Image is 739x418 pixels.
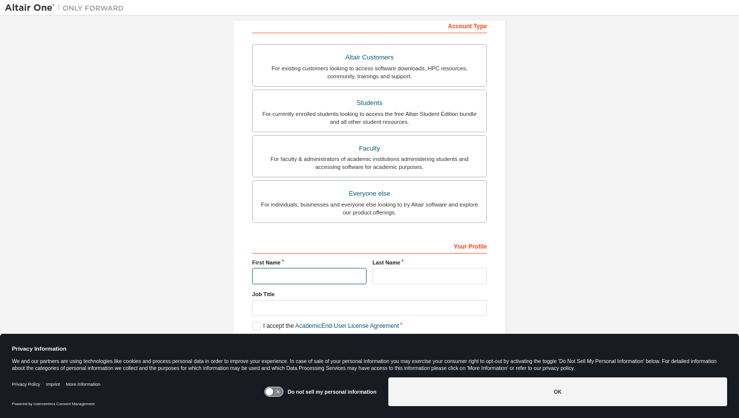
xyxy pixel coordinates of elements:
[252,290,487,298] label: Job Title
[295,322,399,329] a: Academic End-User License Agreement
[372,259,487,266] label: Last Name
[259,96,480,110] div: Students
[259,142,480,156] div: Faculty
[252,238,487,254] div: Your Profile
[252,259,367,266] label: First Name
[259,51,480,64] div: Altair Customers
[252,17,487,33] div: Account Type
[259,110,480,126] div: For currently enrolled students looking to access the free Altair Student Edition bundle and all ...
[259,64,480,80] div: For existing customers looking to access software downloads, HPC resources, community, trainings ...
[5,3,129,13] img: Altair One
[252,322,399,330] label: I accept the
[259,187,480,201] div: Everyone else
[259,201,480,216] div: For individuals, businesses and everyone else looking to try Altair software and explore our prod...
[259,155,480,171] div: For faculty & administrators of academic institutions administering students and accessing softwa...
